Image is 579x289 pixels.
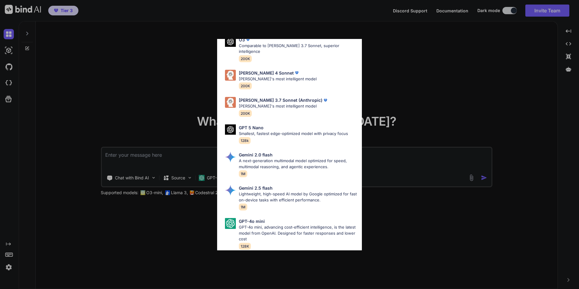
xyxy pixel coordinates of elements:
img: Pick Models [225,97,236,108]
img: premium [294,70,300,76]
span: 200K [239,55,252,62]
img: Pick Models [225,218,236,229]
p: GPT-4o mini [239,218,265,224]
img: premium [322,97,328,103]
p: Smallest, fastest edge-optimized model with privacy focus [239,131,348,137]
p: Comparable to [PERSON_NAME] 3.7 Sonnet, superior intelligence [239,43,357,55]
p: Gemini 2.5 flash [239,185,273,191]
p: [PERSON_NAME] 4 Sonnet [239,70,294,76]
img: premium [245,37,251,43]
p: O3 [239,37,245,43]
span: 200K [239,82,252,89]
span: 200K [239,110,252,117]
img: Pick Models [225,185,236,196]
p: A next-generation multimodal model optimized for speed, multimodal reasoning, and agentic experie... [239,158,357,170]
span: 128k [239,137,251,144]
p: Gemini 2.0 flash [239,152,273,158]
img: Pick Models [225,70,236,81]
p: GPT-4o mini, advancing cost-efficient intelligence, is the latest model from OpenAI. Designed for... [239,224,357,242]
img: Pick Models [225,152,236,162]
p: [PERSON_NAME]'s most intelligent model [239,76,317,82]
span: 1M [239,204,247,210]
span: 128K [239,243,251,250]
p: Lightweight, high-speed AI model by Google optimized for fast on-device tasks with efficient perf... [239,191,357,203]
p: [PERSON_NAME] 3.7 Sonnet (Anthropic) [239,97,322,103]
span: 1M [239,170,247,177]
p: [PERSON_NAME]'s most intelligent model [239,103,328,109]
img: Pick Models [225,37,236,47]
img: Pick Models [225,124,236,135]
p: GPT 5 Nano [239,124,264,131]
